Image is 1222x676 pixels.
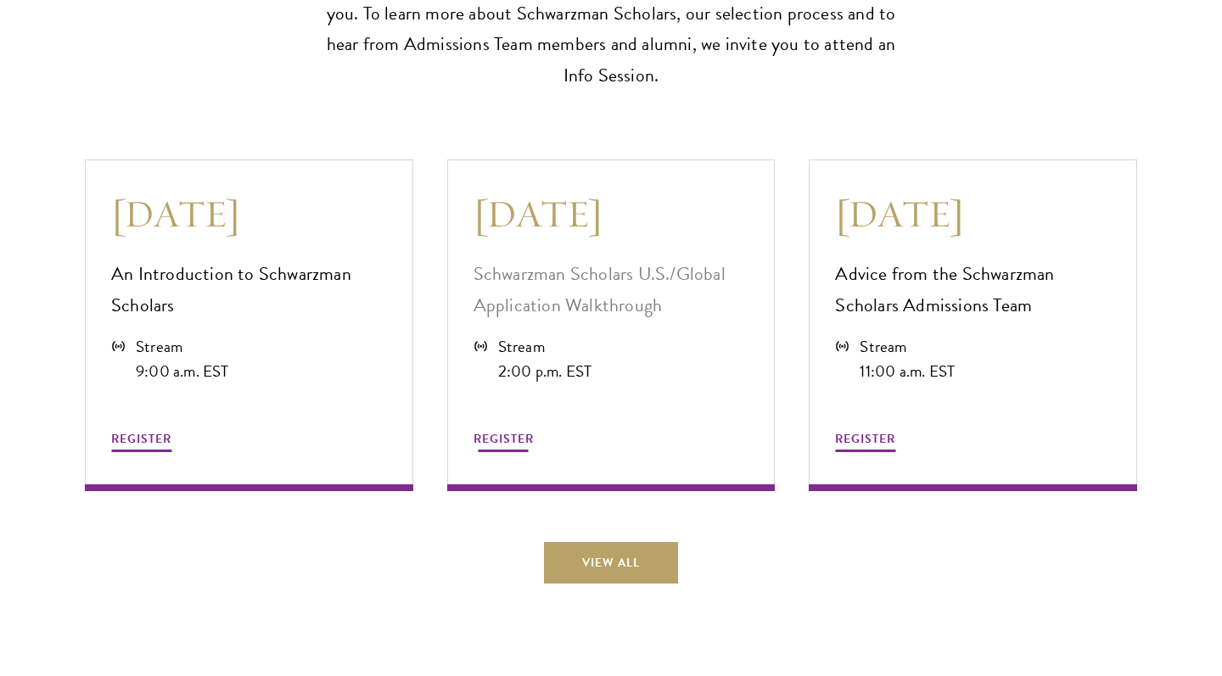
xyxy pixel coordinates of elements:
[544,542,678,583] a: View All
[474,430,534,448] span: REGISTER
[498,334,592,359] div: Stream
[860,334,955,359] div: Stream
[474,190,749,237] h3: [DATE]
[835,428,895,455] button: REGISTER
[835,190,1111,237] h3: [DATE]
[447,159,776,491] a: [DATE] Schwarzman Scholars U.S./Global Application Walkthrough Stream 2:00 p.m. EST REGISTER
[136,334,229,359] div: Stream
[474,428,534,455] button: REGISTER
[85,159,413,491] a: [DATE] An Introduction to Schwarzman Scholars Stream 9:00 a.m. EST REGISTER
[498,359,592,383] div: 2:00 p.m. EST
[111,190,387,237] h3: [DATE]
[111,428,171,455] button: REGISTER
[474,259,749,321] p: Schwarzman Scholars U.S./Global Application Walkthrough
[111,430,171,448] span: REGISTER
[136,359,229,383] div: 9:00 a.m. EST
[835,430,895,448] span: REGISTER
[111,259,387,321] p: An Introduction to Schwarzman Scholars
[835,259,1111,321] p: Advice from the Schwarzman Scholars Admissions Team
[860,359,955,383] div: 11:00 a.m. EST
[809,159,1137,491] a: [DATE] Advice from the Schwarzman Scholars Admissions Team Stream 11:00 a.m. EST REGISTER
